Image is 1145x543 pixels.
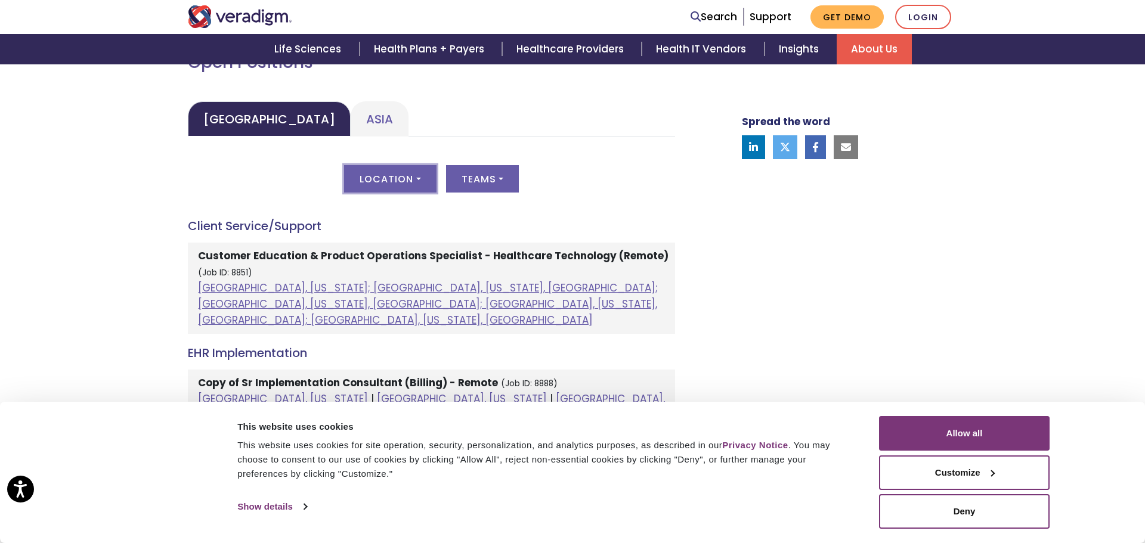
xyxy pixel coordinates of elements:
a: Login [895,5,951,29]
button: Teams [446,165,519,193]
strong: Spread the word [742,114,830,129]
a: [GEOGRAPHIC_DATA], [US_STATE]; [GEOGRAPHIC_DATA], [US_STATE], [GEOGRAPHIC_DATA]; [GEOGRAPHIC_DATA... [198,281,658,327]
h2: Open Positions [188,52,675,73]
strong: Copy of Sr Implementation Consultant (Billing) - Remote [198,376,498,390]
a: [GEOGRAPHIC_DATA] [188,101,351,136]
h4: Client Service/Support [188,219,675,233]
a: Search [691,9,737,25]
img: Veradigm logo [188,5,292,28]
button: Customize [879,455,1050,490]
a: About Us [837,34,912,64]
button: Allow all [879,416,1050,451]
small: (Job ID: 8851) [198,267,252,278]
strong: Customer Education & Product Operations Specialist - Healthcare Technology (Remote) [198,249,669,263]
a: Healthcare Providers [502,34,642,64]
a: Show details [237,498,307,516]
button: Deny [879,494,1050,529]
span: | [550,392,553,406]
a: Life Sciences [260,34,359,64]
a: [GEOGRAPHIC_DATA], [US_STATE] [377,392,547,406]
a: Health IT Vendors [642,34,764,64]
div: This website uses cookies [237,420,852,434]
a: Health Plans + Payers [360,34,502,64]
h4: EHR Implementation [188,346,675,360]
a: Privacy Notice [722,440,788,450]
button: Location [344,165,436,193]
a: [GEOGRAPHIC_DATA], [US_STATE] [198,392,368,406]
span: | [371,392,374,406]
a: Get Demo [810,5,884,29]
a: Asia [351,101,409,136]
div: This website uses cookies for site operation, security, personalization, and analytics purposes, ... [237,438,852,481]
a: Insights [765,34,837,64]
a: Support [750,10,791,24]
small: (Job ID: 8888) [501,378,558,389]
